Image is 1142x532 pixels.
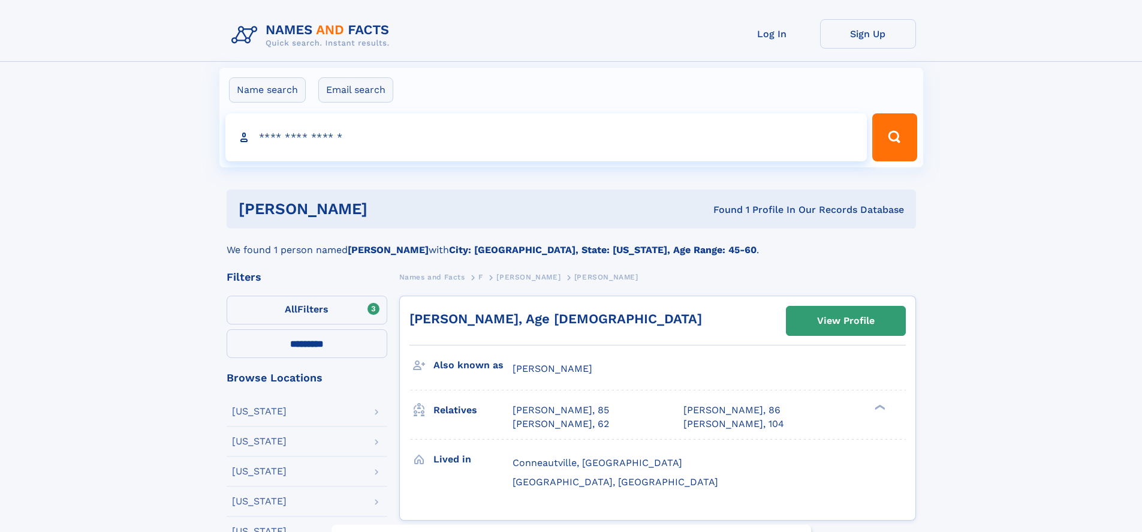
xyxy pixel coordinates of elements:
[513,457,682,468] span: Conneautville, [GEOGRAPHIC_DATA]
[433,355,513,375] h3: Also known as
[478,269,483,284] a: F
[227,296,387,324] label: Filters
[496,273,561,281] span: [PERSON_NAME]
[399,269,465,284] a: Names and Facts
[513,417,609,431] a: [PERSON_NAME], 62
[540,203,904,217] div: Found 1 Profile In Our Records Database
[787,306,905,335] a: View Profile
[227,229,916,257] div: We found 1 person named with .
[433,400,513,420] h3: Relatives
[872,404,886,411] div: ❯
[229,77,306,103] label: Name search
[232,467,287,476] div: [US_STATE]
[348,244,429,256] b: [PERSON_NAME]
[817,307,875,335] div: View Profile
[227,272,387,282] div: Filters
[232,497,287,506] div: [US_STATE]
[232,437,287,446] div: [US_STATE]
[478,273,483,281] span: F
[449,244,757,256] b: City: [GEOGRAPHIC_DATA], State: [US_STATE], Age Range: 45-60
[232,407,287,416] div: [US_STATE]
[227,19,399,52] img: Logo Names and Facts
[285,303,297,315] span: All
[513,404,609,417] a: [PERSON_NAME], 85
[225,113,867,161] input: search input
[318,77,393,103] label: Email search
[496,269,561,284] a: [PERSON_NAME]
[872,113,917,161] button: Search Button
[433,449,513,470] h3: Lived in
[683,404,781,417] a: [PERSON_NAME], 86
[227,372,387,383] div: Browse Locations
[513,476,718,488] span: [GEOGRAPHIC_DATA], [GEOGRAPHIC_DATA]
[239,202,541,217] h1: [PERSON_NAME]
[513,363,592,374] span: [PERSON_NAME]
[409,311,702,326] a: [PERSON_NAME], Age [DEMOGRAPHIC_DATA]
[683,417,784,431] a: [PERSON_NAME], 104
[574,273,638,281] span: [PERSON_NAME]
[820,19,916,49] a: Sign Up
[724,19,820,49] a: Log In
